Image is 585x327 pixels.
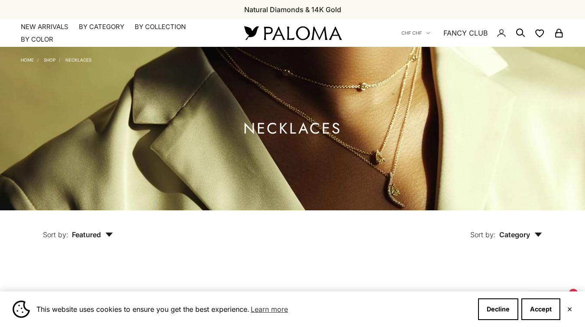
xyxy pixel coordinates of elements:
[21,23,68,31] a: NEW ARRIVALS
[401,29,422,37] span: CHF CHF
[401,19,564,47] nav: Secondary navigation
[443,27,488,39] a: FANCY CLUB
[21,56,91,62] nav: Breadcrumb
[36,303,471,316] span: This website uses cookies to ensure you get the best experience.
[135,23,186,31] summary: By Collection
[72,230,113,239] span: Featured
[21,23,223,44] nav: Primary navigation
[79,23,124,31] summary: By Category
[244,4,341,15] p: Natural Diamonds & 14K Gold
[401,29,430,37] button: CHF CHF
[478,298,518,320] button: Decline
[450,210,562,247] button: Sort by: Category
[65,57,91,62] a: Necklaces
[13,301,30,318] img: Cookie banner
[567,307,572,312] button: Close
[23,210,133,247] button: Sort by: Featured
[521,298,560,320] button: Accept
[44,57,55,62] a: Shop
[243,123,342,134] h1: Necklaces
[21,35,53,44] summary: By Color
[43,230,68,239] span: Sort by:
[470,230,496,239] span: Sort by:
[249,303,289,316] a: Learn more
[499,230,542,239] span: Category
[21,57,34,62] a: Home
